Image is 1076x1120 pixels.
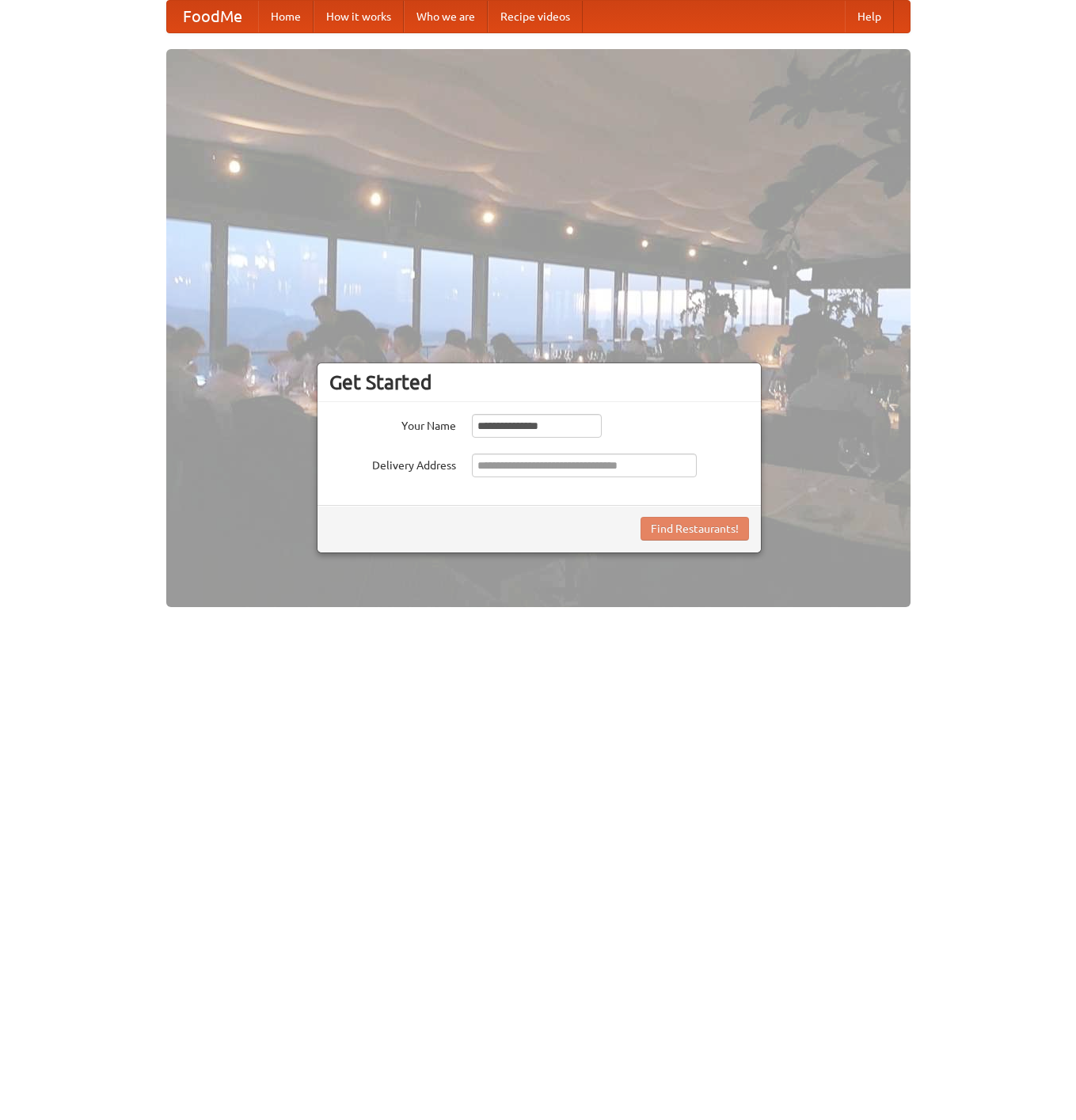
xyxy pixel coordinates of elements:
[641,517,749,541] button: Find Restaurants!
[314,1,404,32] a: How it works
[845,1,894,32] a: Help
[488,1,583,32] a: Recipe videos
[329,414,456,434] label: Your Name
[167,1,258,32] a: FoodMe
[329,370,749,394] h3: Get Started
[329,454,456,473] label: Delivery Address
[258,1,314,32] a: Home
[404,1,488,32] a: Who we are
